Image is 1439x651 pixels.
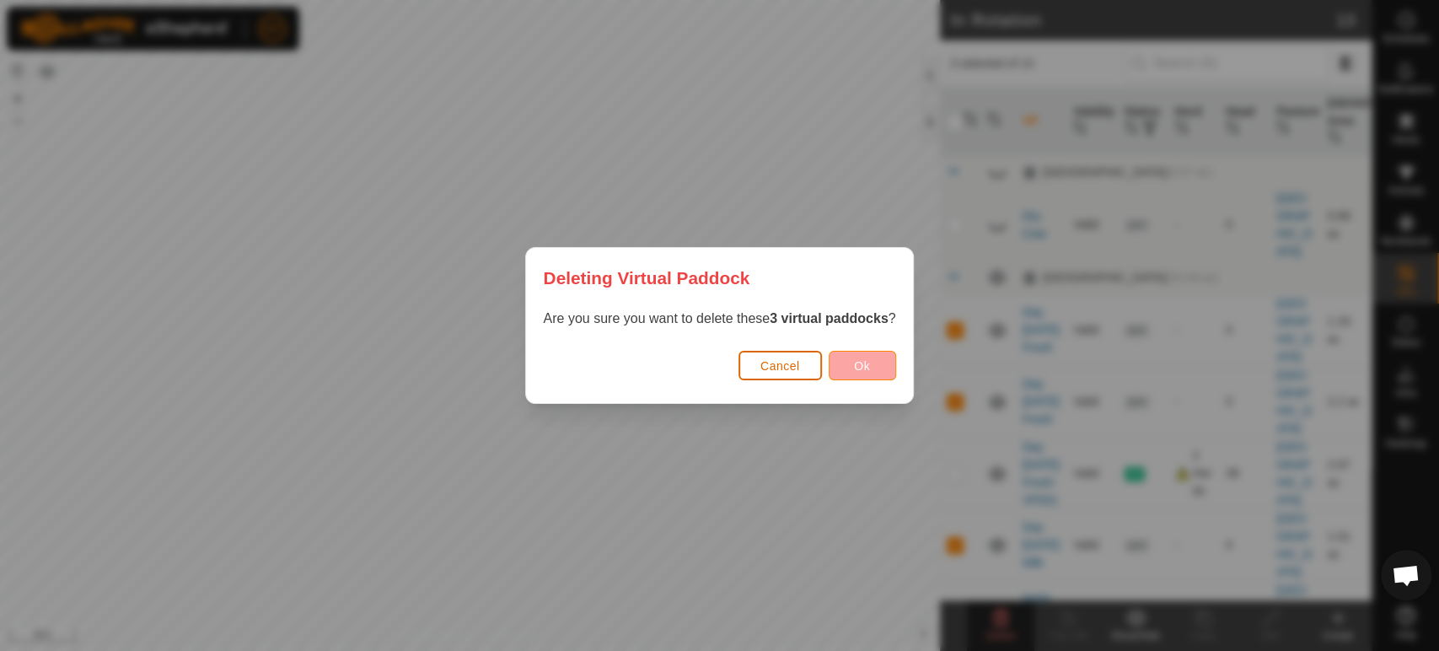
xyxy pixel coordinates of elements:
[829,351,896,380] button: Ok
[770,311,889,325] strong: 3 virtual paddocks
[543,265,749,291] span: Deleting Virtual Paddock
[543,311,895,325] span: Are you sure you want to delete these ?
[1381,550,1431,600] div: Open chat
[854,359,870,373] span: Ok
[760,359,800,373] span: Cancel
[738,351,822,380] button: Cancel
